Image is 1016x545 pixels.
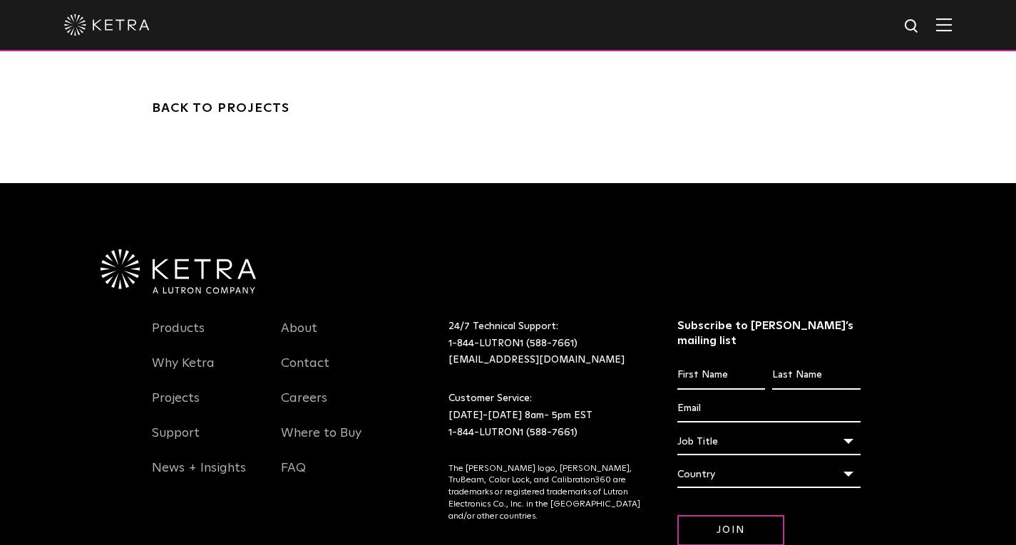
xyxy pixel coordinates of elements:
a: News + Insights [152,460,246,493]
img: ketra-logo-2019-white [64,14,150,36]
a: Projects [152,390,200,423]
a: About [281,321,317,353]
h3: Subscribe to [PERSON_NAME]’s mailing list [677,318,861,348]
a: 1-844-LUTRON1 (588-7661) [448,427,578,437]
div: Navigation Menu [281,318,389,493]
p: Customer Service: [DATE]-[DATE] 8am- 5pm EST [448,390,642,441]
a: Products [152,321,205,353]
a: [EMAIL_ADDRESS][DOMAIN_NAME] [448,355,625,365]
a: Why Ketra [152,355,215,388]
p: The [PERSON_NAME] logo, [PERSON_NAME], TruBeam, Color Lock, and Calibration360 are trademarks or ... [448,463,642,523]
a: Contact [281,355,329,388]
a: FAQ [281,460,306,493]
div: Job Title [677,428,861,455]
a: Careers [281,390,327,423]
a: 1-844-LUTRON1 (588-7661) [448,338,578,348]
input: Last Name [772,362,860,389]
a: Support [152,425,200,458]
img: Ketra-aLutronCo_White_RGB [101,249,256,294]
div: Navigation Menu [152,318,260,493]
input: Email [677,395,861,422]
p: 24/7 Technical Support: [448,318,642,369]
input: First Name [677,362,765,389]
img: Hamburger%20Nav.svg [936,18,952,31]
div: Country [677,461,861,488]
a: BACK TO PROJECTS [152,102,289,119]
img: search icon [903,18,921,36]
a: Where to Buy [281,425,361,458]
